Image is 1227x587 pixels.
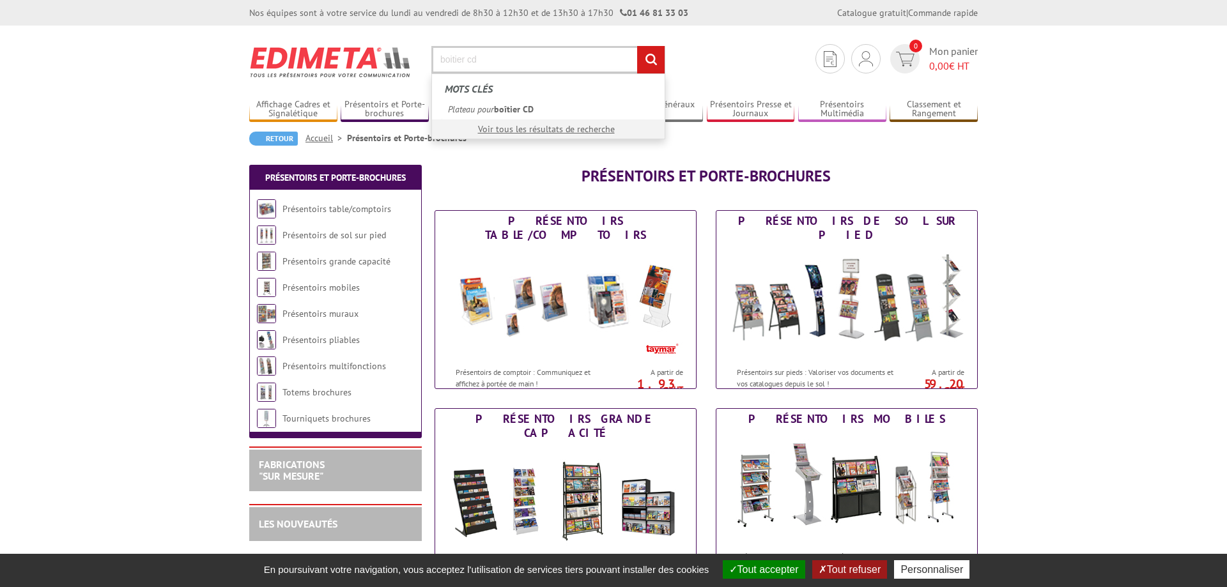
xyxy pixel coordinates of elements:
em: boîtier CD [494,103,534,115]
img: Présentoirs mobiles [729,429,965,544]
a: devis rapide 0 Mon panier 0,00€ HT [887,44,978,73]
a: Présentoirs et Porte-brochures [265,172,406,183]
a: Catalogue gratuit [837,7,906,19]
button: Personnaliser (fenêtre modale) [894,560,969,579]
strong: 01 46 81 33 03 [620,7,688,19]
img: Totems brochures [257,383,276,402]
img: devis rapide [859,51,873,66]
a: Présentoirs de sol sur pied Présentoirs de sol sur pied Présentoirs sur pieds : Valoriser vos doc... [716,210,978,389]
a: Présentoirs Multimédia [798,99,886,120]
span: A partir de [618,367,683,377]
img: Présentoirs grande capacité [257,252,276,271]
p: 59.20 € [893,380,964,395]
a: Commande rapide [908,7,978,19]
a: Voir tous les résultats de recherche [478,123,615,135]
h1: Présentoirs et Porte-brochures [435,168,978,185]
a: Présentoirs grande capacité Présentoirs grande capacité Présentoirs grande capacité : La solution... [435,408,697,587]
p: Présentoirs mobiles : Placez-le où vous le voulez ! [737,551,895,572]
span: Mon panier [929,44,978,73]
a: FABRICATIONS"Sur Mesure" [259,458,325,482]
li: Présentoirs et Porte-brochures [347,132,467,144]
div: Présentoirs grande capacité [438,412,693,440]
a: Présentoirs et Porte-brochures [341,99,429,120]
img: Présentoirs table/comptoirs [447,245,684,360]
input: rechercher [637,46,665,73]
img: Présentoirs table/comptoirs [257,199,276,218]
div: Nos équipes sont à votre service du lundi au vendredi de 8h30 à 12h30 et de 13h30 à 17h30 [249,6,688,19]
img: Présentoirs muraux [257,304,276,323]
a: Présentoirs multifonctions [282,360,386,372]
div: Présentoirs de sol sur pied [720,214,974,242]
div: | [837,6,978,19]
span: A partir de [899,367,964,377]
a: Présentoirs de sol sur pied [282,229,386,241]
img: devis rapide [824,51,837,67]
span: 0,00 [929,59,949,72]
p: 1.93 € [612,380,683,395]
img: Présentoirs grande capacité [447,443,684,558]
a: Présentoirs grande capacité [282,255,390,267]
a: Totems brochures [282,386,351,398]
span: A partir de [899,551,964,561]
img: Présentoirs de sol sur pied [729,245,965,360]
sup: HT [955,384,964,395]
p: Présentoirs de comptoir : Communiquez et affichez à portée de main ! [456,367,614,388]
a: Présentoirs mobiles Présentoirs mobiles Présentoirs mobiles : Placez-le où vous le voulez ! A par... [716,408,978,587]
a: Plateau pourboîtier CD [442,100,655,119]
a: Classement et Rangement [890,99,978,120]
a: LES NOUVEAUTÉS [259,517,337,530]
a: Présentoirs muraux [282,308,359,319]
p: Présentoirs sur pieds : Valoriser vos documents et vos catalogues depuis le sol ! [737,367,895,388]
button: Tout refuser [812,560,887,579]
a: Présentoirs table/comptoirs [282,203,391,215]
a: Présentoirs table/comptoirs Présentoirs table/comptoirs Présentoirs de comptoir : Communiquez et ... [435,210,697,389]
img: Présentoirs pliables [257,330,276,349]
div: Présentoirs mobiles [720,412,974,426]
a: Affichage Cadres et Signalétique [249,99,337,120]
span: En poursuivant votre navigation, vous acceptez l'utilisation de services tiers pouvant installer ... [258,564,716,575]
sup: HT [674,384,683,395]
div: Rechercher un produit ou une référence... [431,73,665,139]
a: Accueil [305,132,347,144]
img: devis rapide [896,52,914,66]
button: Tout accepter [723,560,805,579]
img: Présentoirs de sol sur pied [257,225,276,245]
span: € HT [929,59,978,73]
span: Mots clés [445,82,493,95]
img: Présentoirs multifonctions [257,356,276,376]
input: Rechercher un produit ou une référence... [431,46,665,73]
a: Présentoirs mobiles [282,282,360,293]
a: Présentoirs Presse et Journaux [707,99,795,120]
span: 0 [909,40,922,52]
a: Présentoirs pliables [282,334,360,346]
div: Présentoirs table/comptoirs [438,214,693,242]
img: Tourniquets brochures [257,409,276,428]
img: Edimeta [249,38,412,86]
a: Retour [249,132,298,146]
a: Tourniquets brochures [282,413,371,424]
img: Présentoirs mobiles [257,278,276,297]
